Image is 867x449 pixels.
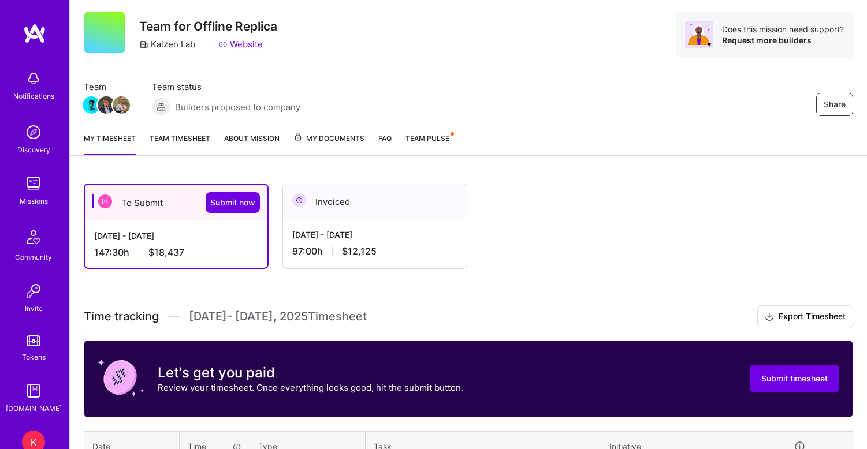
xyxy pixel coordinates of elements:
[94,246,258,259] div: 147:30 h
[6,402,62,414] div: [DOMAIN_NAME]
[84,81,129,93] span: Team
[99,95,114,115] a: Team Member Avatar
[84,132,136,155] a: My timesheet
[85,185,267,220] div: To Submit
[292,245,457,257] div: 97:00 h
[722,24,844,35] div: Does this mission need support?
[83,96,100,114] img: Team Member Avatar
[139,19,277,33] h3: Team for Offline Replica
[98,354,144,401] img: coin
[27,335,40,346] img: tokens
[292,229,457,241] div: [DATE] - [DATE]
[22,351,46,363] div: Tokens
[405,134,449,143] span: Team Pulse
[20,195,48,207] div: Missions
[761,373,828,384] span: Submit timesheet
[148,246,184,259] span: $18,437
[722,35,844,46] div: Request more builders
[283,184,467,219] div: Invoiced
[139,40,148,49] i: icon CompanyGray
[816,93,853,116] button: Share
[22,379,45,402] img: guide book
[23,23,46,44] img: logo
[98,194,112,208] img: To Submit
[94,230,258,242] div: [DATE] - [DATE]
[342,245,377,257] span: $12,125
[405,132,453,155] a: Team Pulse
[84,309,159,324] span: Time tracking
[13,90,54,102] div: Notifications
[22,67,45,90] img: bell
[206,192,260,213] button: Submit now
[824,99,846,110] span: Share
[25,302,43,315] div: Invite
[158,364,463,381] h3: Let's get you paid
[114,95,129,115] a: Team Member Avatar
[152,81,300,93] span: Team status
[765,311,774,323] i: icon Download
[22,121,45,144] img: discovery
[685,21,713,48] img: Avatar
[98,96,115,114] img: Team Member Avatar
[292,193,306,207] img: Invoiced
[113,96,130,114] img: Team Member Avatar
[378,132,392,155] a: FAQ
[22,172,45,195] img: teamwork
[84,95,99,115] a: Team Member Avatar
[139,38,195,50] div: Kaizen Lab
[150,132,210,155] a: Team timesheet
[293,132,364,145] span: My Documents
[189,309,367,324] span: [DATE] - [DATE] , 2025 Timesheet
[210,197,255,208] span: Submit now
[757,305,853,328] button: Export Timesheet
[158,381,463,394] p: Review your timesheet. Once everything looks good, hit the submit button.
[152,98,170,116] img: Builders proposed to company
[218,38,263,50] a: Website
[293,132,364,155] a: My Documents
[17,144,50,156] div: Discovery
[20,223,47,251] img: Community
[22,279,45,302] img: Invite
[175,101,300,113] span: Builders proposed to company
[750,365,839,392] button: Submit timesheet
[15,251,52,263] div: Community
[224,132,280,155] a: About Mission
